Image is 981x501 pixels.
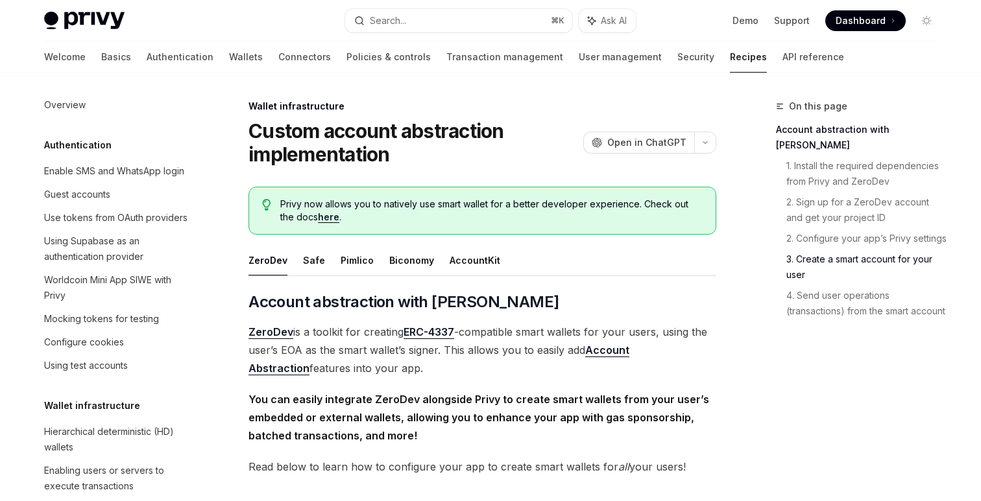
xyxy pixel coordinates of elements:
[248,292,559,312] span: Account abstraction with [PERSON_NAME]
[786,285,947,321] a: 4. Send user operations (transactions) from the smart account
[44,272,192,303] div: Worldcoin Mini App SIWE with Privy
[786,249,947,285] a: 3. Create a smart account for your user
[733,14,758,27] a: Demo
[44,12,125,30] img: light logo
[44,398,140,414] h5: Wallet infrastructure
[303,245,325,275] button: Safe
[44,97,86,113] div: Overview
[34,268,200,307] a: Worldcoin Mini App SIWE with Privy
[248,458,716,476] span: Read below to learn how to configure your app to create smart wallets for your users!
[34,206,200,229] a: Use tokens from OAuth providers
[34,420,200,459] a: Hierarchical deterministic (HD) wallets
[248,100,716,113] div: Wallet infrastructure
[677,41,714,73] a: Security
[101,41,131,73] a: Basics
[248,323,716,377] span: is a toolkit for creating -compatible smart wallets for your users, using the user’s EOA as the s...
[450,245,500,275] button: AccountKit
[34,459,200,498] a: Enabling users or servers to execute transactions
[601,14,627,27] span: Ask AI
[44,137,112,153] h5: Authentication
[916,10,937,31] button: Toggle dark mode
[389,245,434,275] button: Biconomy
[607,136,686,149] span: Open in ChatGPT
[44,163,184,179] div: Enable SMS and WhatsApp login
[836,14,886,27] span: Dashboard
[248,245,287,275] button: ZeroDev
[278,41,331,73] a: Connectors
[262,199,271,211] svg: Tip
[248,119,578,166] h1: Custom account abstraction implementation
[446,41,563,73] a: Transaction management
[44,424,192,455] div: Hierarchical deterministic (HD) wallets
[34,229,200,268] a: Using Supabase as an authentication provider
[776,119,947,156] a: Account abstraction with [PERSON_NAME]
[579,9,636,32] button: Ask AI
[44,233,192,264] div: Using Supabase as an authentication provider
[318,211,339,223] a: here
[786,228,947,249] a: 2. Configure your app’s Privy settings
[34,93,200,117] a: Overview
[786,156,947,192] a: 1. Install the required dependencies from Privy and ZeroDev
[341,245,374,275] button: Pimlico
[345,9,572,32] button: Search...⌘K
[346,41,431,73] a: Policies & controls
[44,210,188,226] div: Use tokens from OAuth providers
[34,307,200,331] a: Mocking tokens for testing
[248,393,709,442] strong: You can easily integrate ZeroDev alongside Privy to create smart wallets from your user’s embedde...
[248,325,293,339] a: ZeroDev
[44,334,124,350] div: Configure cookies
[583,132,694,154] button: Open in ChatGPT
[579,41,662,73] a: User management
[370,13,406,29] div: Search...
[789,99,847,114] span: On this page
[34,159,200,183] a: Enable SMS and WhatsApp login
[34,331,200,354] a: Configure cookies
[551,16,564,26] span: ⌘ K
[774,14,810,27] a: Support
[825,10,906,31] a: Dashboard
[730,41,767,73] a: Recipes
[147,41,213,73] a: Authentication
[229,41,263,73] a: Wallets
[618,460,629,473] em: all
[44,463,192,494] div: Enabling users or servers to execute transactions
[44,358,128,373] div: Using test accounts
[44,187,110,202] div: Guest accounts
[404,325,454,339] a: ERC-4337
[34,354,200,377] a: Using test accounts
[44,311,159,327] div: Mocking tokens for testing
[280,198,703,224] span: Privy now allows you to natively use smart wallet for a better developer experience. Check out th...
[782,41,844,73] a: API reference
[34,183,200,206] a: Guest accounts
[44,41,86,73] a: Welcome
[786,192,947,228] a: 2. Sign up for a ZeroDev account and get your project ID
